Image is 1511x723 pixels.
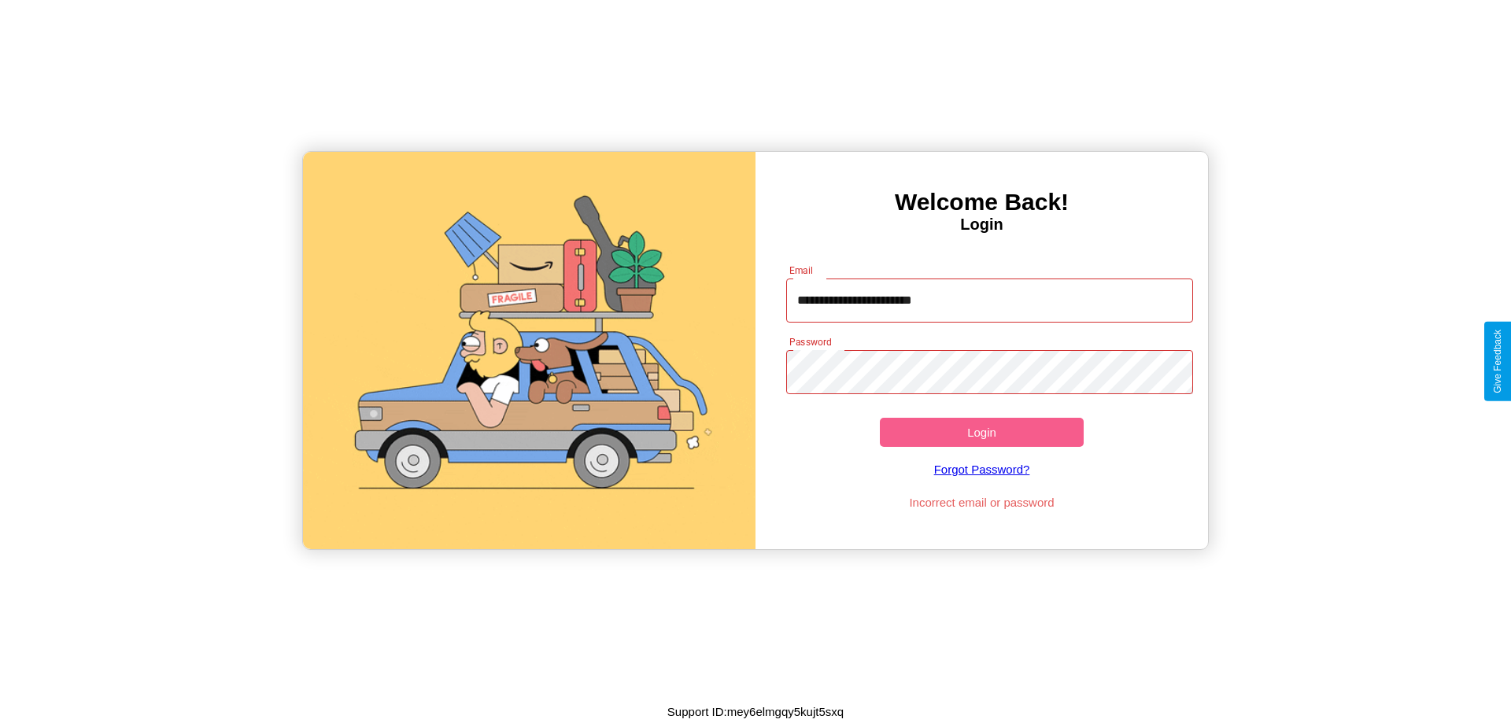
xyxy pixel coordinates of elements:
p: Support ID: mey6elmgqy5kujt5sxq [667,701,844,722]
a: Forgot Password? [778,447,1186,492]
button: Login [880,418,1084,447]
h4: Login [755,216,1208,234]
h3: Welcome Back! [755,189,1208,216]
label: Password [789,335,831,349]
label: Email [789,264,814,277]
p: Incorrect email or password [778,492,1186,513]
div: Give Feedback [1492,330,1503,393]
img: gif [303,152,755,549]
